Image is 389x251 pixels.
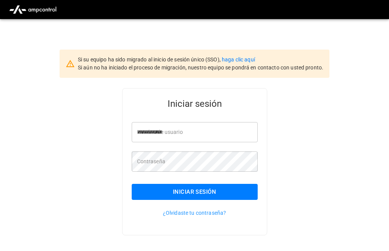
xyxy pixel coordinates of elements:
p: ¿Olvidaste tu contraseña? [132,209,258,217]
a: haga clic aquí [222,56,255,63]
span: Si aún no ha iniciado el proceso de migración, nuestro equipo se pondrá en contacto con usted pro... [78,64,323,71]
img: ampcontrol.io logo [6,2,60,17]
button: Iniciar sesión [132,184,258,200]
h5: Iniciar sesión [132,98,258,110]
span: Si su equipo ha sido migrado al inicio de sesión único (SSO), [78,56,222,63]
